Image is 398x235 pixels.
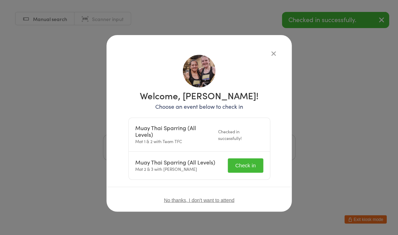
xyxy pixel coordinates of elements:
[128,91,270,100] h1: Welcome, [PERSON_NAME]!
[135,159,215,166] div: Muay Thai Sparring (All Levels)
[128,102,270,110] p: Choose an event below to check in
[135,125,214,145] div: Mat 1 & 2 with Team TFC
[164,197,234,203] button: No thanks, I don't want to attend
[218,128,263,141] div: Checked in successfully!
[228,158,263,173] button: Check in
[183,55,215,87] img: image1748242595.png
[135,159,215,172] div: Mat 2 & 3 with [PERSON_NAME]
[135,125,214,138] div: Muay Thai Sparring (All Levels)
